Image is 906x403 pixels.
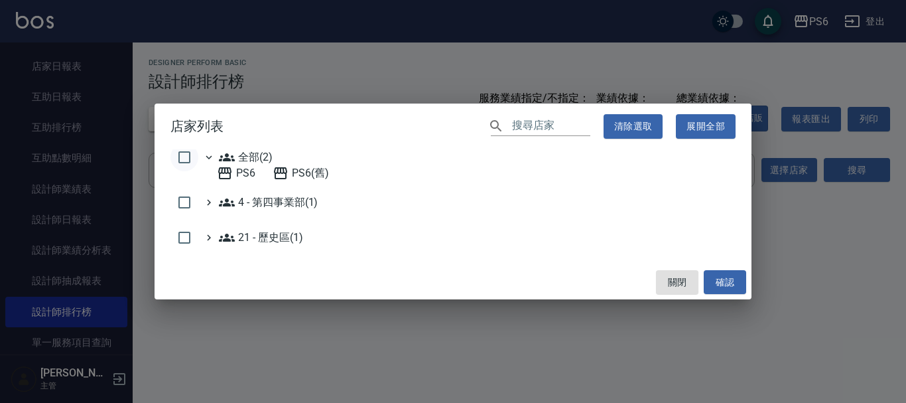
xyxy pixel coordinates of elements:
input: 搜尋店家 [512,117,590,136]
button: 關閉 [656,270,698,295]
span: PS6 [217,165,255,181]
button: 展開全部 [676,114,736,139]
span: PS6(舊) [273,165,329,181]
span: 21 - 歷史區(1) [219,230,302,246]
span: 全部(2) [219,149,273,165]
h2: 店家列表 [155,104,751,149]
button: 確認 [704,270,746,295]
span: 4 - 第四事業部(1) [219,195,318,210]
button: 清除選取 [604,114,663,139]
